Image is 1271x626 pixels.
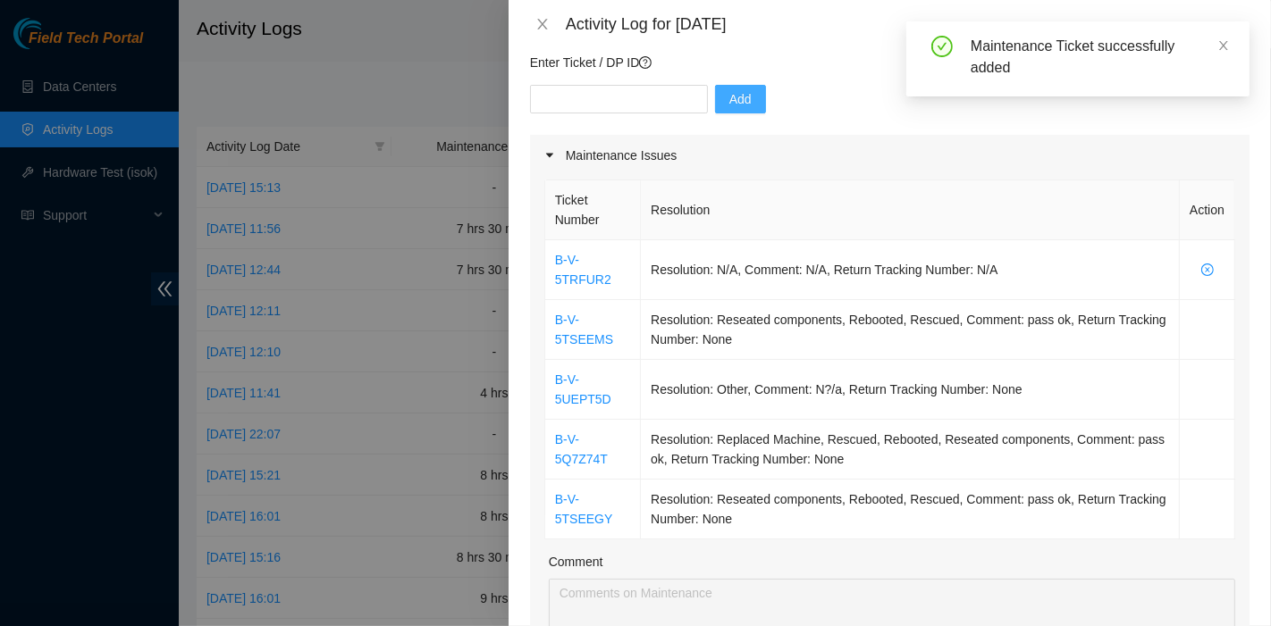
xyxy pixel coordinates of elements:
[530,53,1250,72] p: Enter Ticket / DP ID
[729,89,752,109] span: Add
[1217,39,1230,52] span: close
[555,432,608,466] a: B-V-5Q7Z74T
[544,150,555,161] span: caret-right
[545,180,641,240] th: Ticket Number
[641,180,1180,240] th: Resolution
[931,36,953,57] span: check-circle
[555,372,611,406] a: B-V-5UEPT5D
[639,56,652,69] span: question-circle
[535,17,550,31] span: close
[555,253,611,287] a: B-V-5TRFUR2
[1190,263,1225,276] span: close-circle
[641,360,1180,420] td: Resolution: Other, Comment: N?/a, Return Tracking Number: None
[641,300,1180,360] td: Resolution: Reseated components, Rebooted, Rescued, Comment: pass ok, Return Tracking Number: None
[971,36,1228,79] div: Maintenance Ticket successfully added
[530,135,1250,176] div: Maintenance Issues
[555,492,613,526] a: B-V-5TSEEGY
[1180,180,1235,240] th: Action
[566,14,1250,34] div: Activity Log for [DATE]
[641,240,1180,300] td: Resolution: N/A, Comment: N/A, Return Tracking Number: N/A
[549,552,603,572] label: Comment
[641,480,1180,539] td: Resolution: Reseated components, Rebooted, Rescued, Comment: pass ok, Return Tracking Number: None
[555,313,613,346] a: B-V-5TSEEMS
[715,85,766,113] button: Add
[641,420,1180,480] td: Resolution: Replaced Machine, Rescued, Rebooted, Reseated components, Comment: pass ok, Return Tr...
[530,16,555,33] button: Close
